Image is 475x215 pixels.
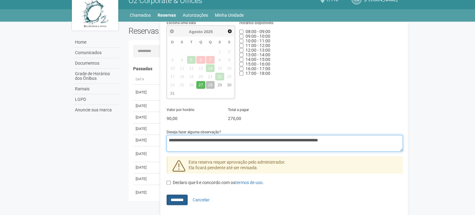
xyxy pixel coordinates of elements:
span: Segunda [181,40,183,44]
td: [DATE] [133,162,158,173]
span: 23 [225,73,234,80]
span: 4 [177,56,186,64]
span: Anterior [169,29,174,34]
td: Sala de Reunião Interna 2 Bloco 2 (até 30 pessoas) [158,162,337,173]
span: Horário indisponível [246,38,270,43]
p: 90,00 [167,116,219,121]
p: 270,00 [228,116,280,121]
input: 13:00 - 14:00 [239,53,243,57]
span: Quinta [209,40,211,44]
span: 1 [215,48,224,55]
td: [DATE] [133,173,158,185]
input: 09:00 - 10:00 [239,34,243,38]
a: Home [73,37,119,48]
span: 8 [215,56,224,64]
td: Sala de Reunião Interna 2 Bloco 2 (até 30 pessoas) [158,185,337,200]
span: Domingo [171,40,174,44]
td: [DATE] [133,123,158,135]
span: 10 [168,64,177,72]
div: Esta reserva requer aprovação pelo administrador. Ela ficará pendente até ser revisada. [167,156,403,174]
th: Área ou Serviço [158,75,337,85]
span: Quarta [199,40,202,44]
input: Declaro que li e concordo com ostermos de uso. [167,181,171,185]
input: 14:00 - 15:00 [239,58,243,62]
td: Sala de Reunião Interna 1 Bloco 2 (até 30 pessoas) [158,112,337,123]
input: 10:00 - 11:00 [239,39,243,43]
h4: Passadas [133,67,399,71]
span: 18 [177,73,186,80]
td: Sala de Reunião Interna 1 Bloco 2 (até 30 pessoas) [158,123,337,135]
a: Grade de Horários dos Ônibus [73,69,119,84]
span: 25 [177,81,186,89]
a: Anuncie sua marca [73,105,119,115]
span: Horário indisponível [246,71,270,76]
span: Horário indisponível [246,48,270,53]
span: 7 [206,56,215,64]
td: [DATE] [133,112,158,123]
span: Sexta [219,40,221,44]
span: 14 [206,64,215,72]
span: 22 [215,73,224,80]
td: Sala de Reunião Interna 1 Bloco 2 (até 30 pessoas) [158,135,337,146]
span: Próximo [227,29,232,34]
span: 2 [225,48,234,55]
a: 28 [206,81,215,89]
label: Escolha uma data [167,20,196,26]
td: [DATE] [133,100,158,112]
span: Sábado [228,40,230,44]
label: Horários disponíveis [239,20,273,26]
a: Ramais [73,84,119,94]
a: 29 [215,81,224,89]
td: [DATE] [133,84,158,100]
span: 20 [196,73,205,80]
a: 27 [196,81,205,89]
span: 2025 [204,29,213,34]
button: Cancelar [189,195,214,205]
h2: Reservas [129,26,261,36]
a: termos de uso [235,180,263,185]
label: Valor por horário [167,107,194,113]
span: 26 [187,81,196,89]
td: [DATE] [133,135,158,146]
span: Horário indisponível [246,66,270,71]
span: Horário indisponível [246,34,270,39]
th: Data [133,75,158,85]
a: 30 [225,81,234,89]
span: 13 [196,64,205,72]
span: Agosto [189,29,203,34]
td: Sala de Reunião Interna 1 Bloco 2 (até 30 pessoas) [158,146,337,162]
a: Anterior [168,28,176,35]
a: LGPD [73,94,119,105]
a: Autorizações [183,11,208,19]
td: Sala de Reunião Interna 2 Bloco 2 (até 30 pessoas) [158,173,337,185]
span: 24 [168,81,177,89]
td: Sala de Reunião Interna 1 Bloco 2 (até 30 pessoas) [158,84,337,100]
span: Horário indisponível [246,57,270,62]
td: Sala de Reunião Interna 2 Bloco 2 (até 30 pessoas) [158,100,337,112]
input: 11:00 - 12:00 [239,44,243,48]
a: Reservas [158,11,176,19]
label: Declaro que li e concordo com os . [167,180,264,186]
input: 15:00 - 16:00 [239,62,243,66]
a: Documentos [73,58,119,69]
span: 6 [196,56,205,64]
input: 17:00 - 18:00 [239,71,243,75]
input: 12:00 - 13:00 [239,48,243,52]
span: 11 [177,64,186,72]
input: 08:00 - 09:00 [239,30,243,34]
label: Total a pagar [228,107,249,113]
span: 9 [225,56,234,64]
span: Terça [190,40,192,44]
td: [DATE] [133,146,158,162]
span: 12 [187,64,196,72]
a: 31 [168,89,177,97]
a: Minha Unidade [215,11,244,19]
input: 16:00 - 17:00 [239,67,243,71]
span: Horário indisponível [246,43,270,48]
span: 17 [168,73,177,80]
label: Deseja fazer alguma observação? [167,129,221,135]
a: Comunicados [73,48,119,58]
a: Próximo [226,28,233,35]
span: 21 [206,73,215,80]
span: 3 [168,56,177,64]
